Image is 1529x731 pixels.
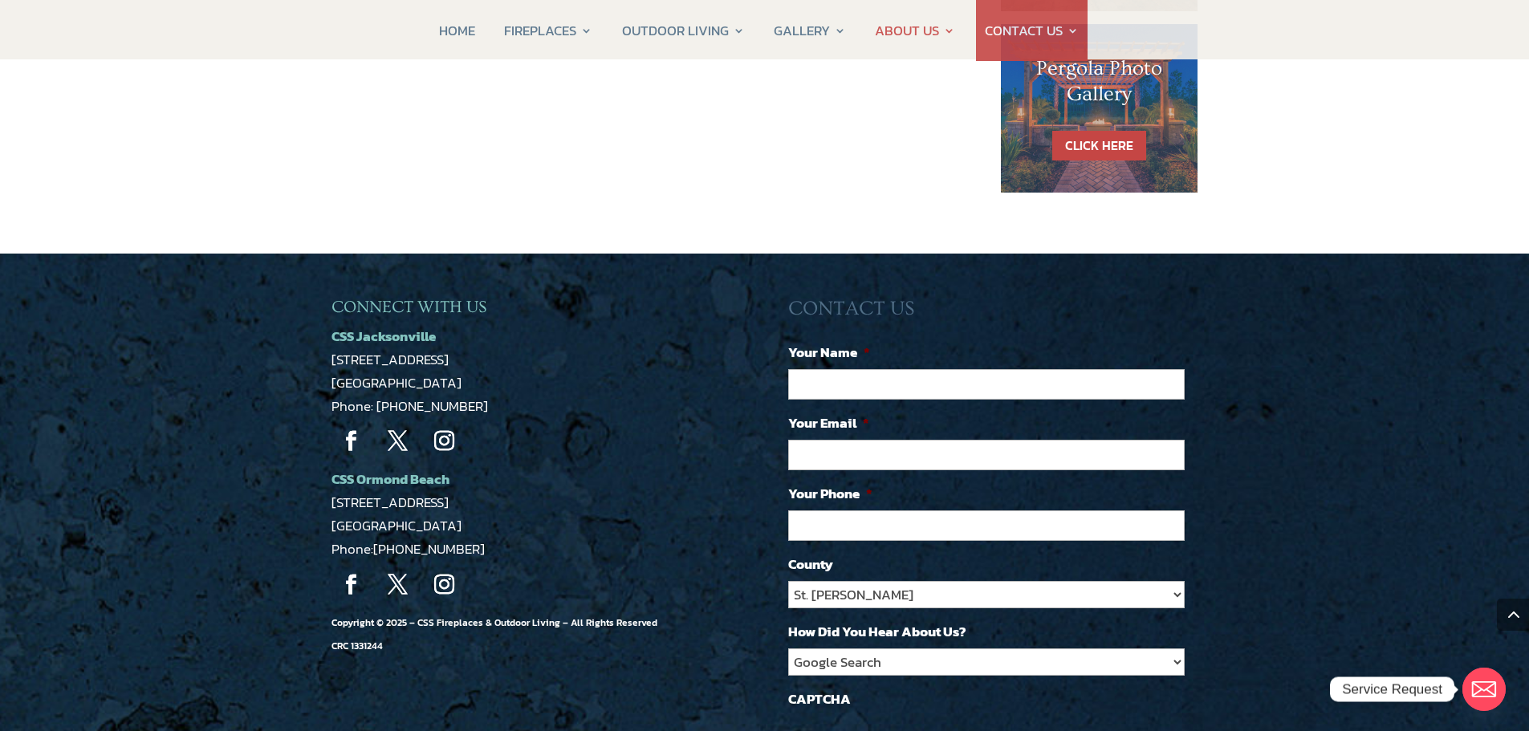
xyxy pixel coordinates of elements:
[331,492,449,513] a: [STREET_ADDRESS]
[331,565,372,605] a: Follow on Facebook
[788,690,851,708] label: CAPTCHA
[788,297,1198,329] h3: CONTACT US
[788,555,833,573] label: County
[331,298,486,316] span: CONNECT WITH US
[788,343,870,361] label: Your Name
[425,421,465,461] a: Follow on Instagram
[1033,56,1166,114] h1: Pergola Photo Gallery
[331,421,372,461] a: Follow on Facebook
[378,565,418,605] a: Follow on X
[331,538,485,559] span: Phone:
[788,414,869,432] label: Your Email
[1052,131,1146,160] a: CLICK HERE
[331,615,657,653] span: Copyright © 2025 – CSS Fireplaces & Outdoor Living – All Rights Reserved
[331,396,488,416] a: Phone: [PHONE_NUMBER]
[425,565,465,605] a: Follow on Instagram
[331,469,449,489] a: CSS Ormond Beach
[373,538,485,559] a: [PHONE_NUMBER]
[331,349,449,370] a: [STREET_ADDRESS]
[788,623,966,640] label: How Did You Hear About Us?
[378,421,418,461] a: Follow on X
[331,372,462,393] a: [GEOGRAPHIC_DATA]
[788,485,872,502] label: Your Phone
[331,639,383,653] span: CRC 1331244
[331,326,436,347] a: CSS Jacksonville
[1462,668,1506,711] a: Email
[331,515,462,536] a: [GEOGRAPHIC_DATA]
